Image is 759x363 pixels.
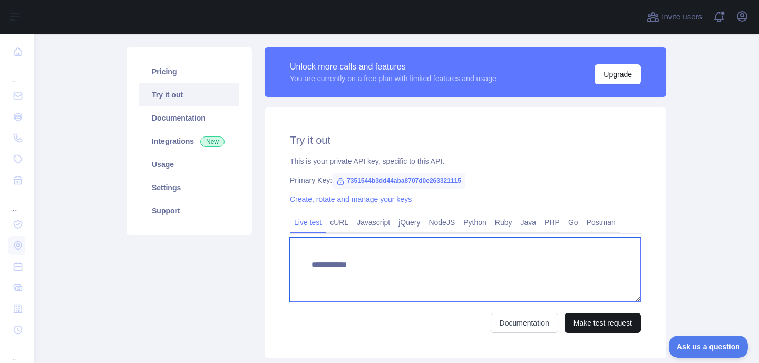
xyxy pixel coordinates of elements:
button: Upgrade [595,64,641,84]
a: Create, rotate and manage your keys [290,195,412,203]
a: PHP [540,214,564,231]
a: Documentation [491,313,558,333]
span: New [200,136,225,147]
span: Invite users [661,11,702,23]
a: Usage [139,153,239,176]
a: Settings [139,176,239,199]
h2: Try it out [290,133,641,148]
a: Postman [582,214,620,231]
a: Integrations New [139,130,239,153]
a: NodeJS [424,214,459,231]
a: Support [139,199,239,222]
div: Primary Key: [290,175,641,185]
div: ... [8,63,25,84]
a: Live test [290,214,326,231]
span: 7351544b3dd44aba8707d0e263321115 [332,173,465,189]
a: Java [517,214,541,231]
a: Try it out [139,83,239,106]
button: Make test request [565,313,641,333]
a: Python [459,214,491,231]
div: ... [8,192,25,213]
div: Unlock more calls and features [290,61,497,73]
iframe: Toggle Customer Support [669,336,748,358]
a: Ruby [491,214,517,231]
a: jQuery [394,214,424,231]
a: Documentation [139,106,239,130]
a: Javascript [353,214,394,231]
button: Invite users [645,8,704,25]
a: Go [564,214,582,231]
div: This is your private API key, specific to this API. [290,156,641,166]
a: Pricing [139,60,239,83]
div: You are currently on a free plan with limited features and usage [290,73,497,84]
a: cURL [326,214,353,231]
div: ... [8,341,25,362]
